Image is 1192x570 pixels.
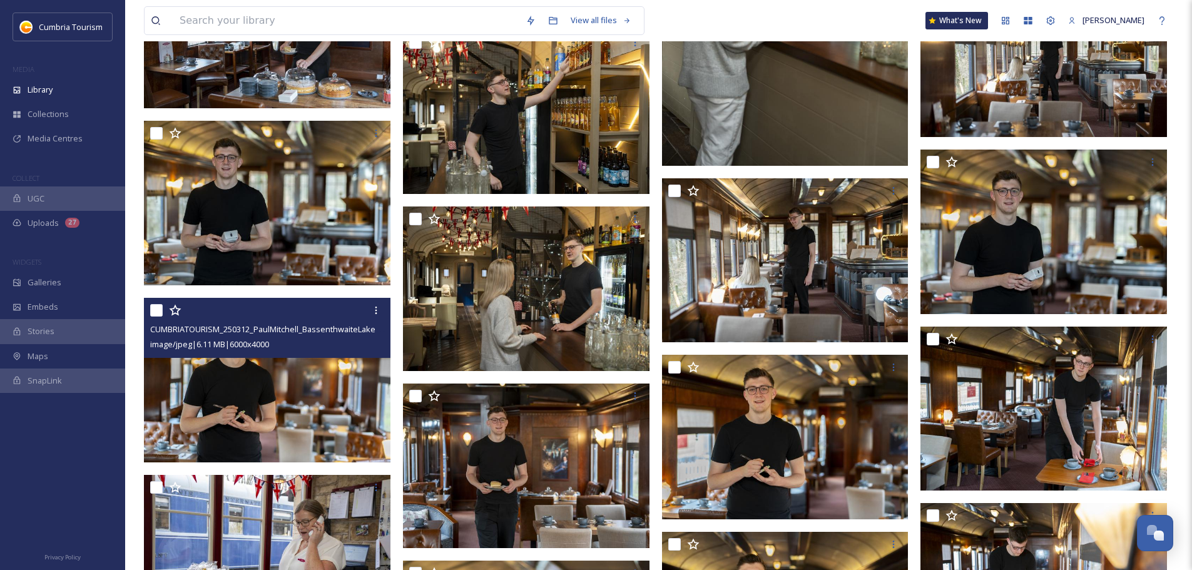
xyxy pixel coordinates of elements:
[65,218,79,228] div: 27
[173,7,519,34] input: Search your library
[28,301,58,313] span: Embeds
[662,178,909,343] img: CUMBRIATOURISM_250312_PaulMitchell_BassenthwaiteLakeStation-26.jpg
[925,12,988,29] a: What's New
[150,338,269,350] span: image/jpeg | 6.11 MB | 6000 x 4000
[403,30,649,195] img: CUMBRIATOURISM_250312_PaulMitchell_BassenthwaiteLakeStation-34.jpg
[28,193,44,205] span: UGC
[1137,515,1173,551] button: Open Chat
[44,549,81,564] a: Privacy Policy
[28,84,53,96] span: Library
[1082,14,1144,26] span: [PERSON_NAME]
[44,553,81,561] span: Privacy Policy
[28,108,69,120] span: Collections
[920,327,1167,491] img: CUMBRIATOURISM_250312_PaulMitchell_BassenthwaiteLakeStation-14.jpg
[403,384,649,548] img: CUMBRIATOURISM_250312_PaulMitchell_BassenthwaiteLakeStation-28.jpg
[662,355,909,519] img: CUMBRIATOURISM_250312_PaulMitchell_BassenthwaiteLakeStation-19.jpg
[39,21,103,33] span: Cumbria Tourism
[150,323,426,335] span: CUMBRIATOURISM_250312_PaulMitchell_BassenthwaiteLakeStation-16.jpg
[144,298,390,462] img: CUMBRIATOURISM_250312_PaulMitchell_BassenthwaiteLakeStation-16.jpg
[920,150,1167,314] img: CUMBRIATOURISM_250312_PaulMitchell_BassenthwaiteLakeStation-21.jpg
[28,217,59,229] span: Uploads
[144,121,390,285] img: CUMBRIATOURISM_250312_PaulMitchell_BassenthwaiteLakeStation-20.jpg
[1062,8,1151,33] a: [PERSON_NAME]
[564,8,638,33] a: View all files
[28,277,61,288] span: Galleries
[28,325,54,337] span: Stories
[13,257,41,267] span: WIDGETS
[403,206,649,371] img: CUMBRIATOURISM_250312_PaulMitchell_BassenthwaiteLakeStation-30.jpg
[13,173,39,183] span: COLLECT
[28,133,83,145] span: Media Centres
[20,21,33,33] img: images.jpg
[13,64,34,74] span: MEDIA
[28,375,62,387] span: SnapLink
[28,350,48,362] span: Maps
